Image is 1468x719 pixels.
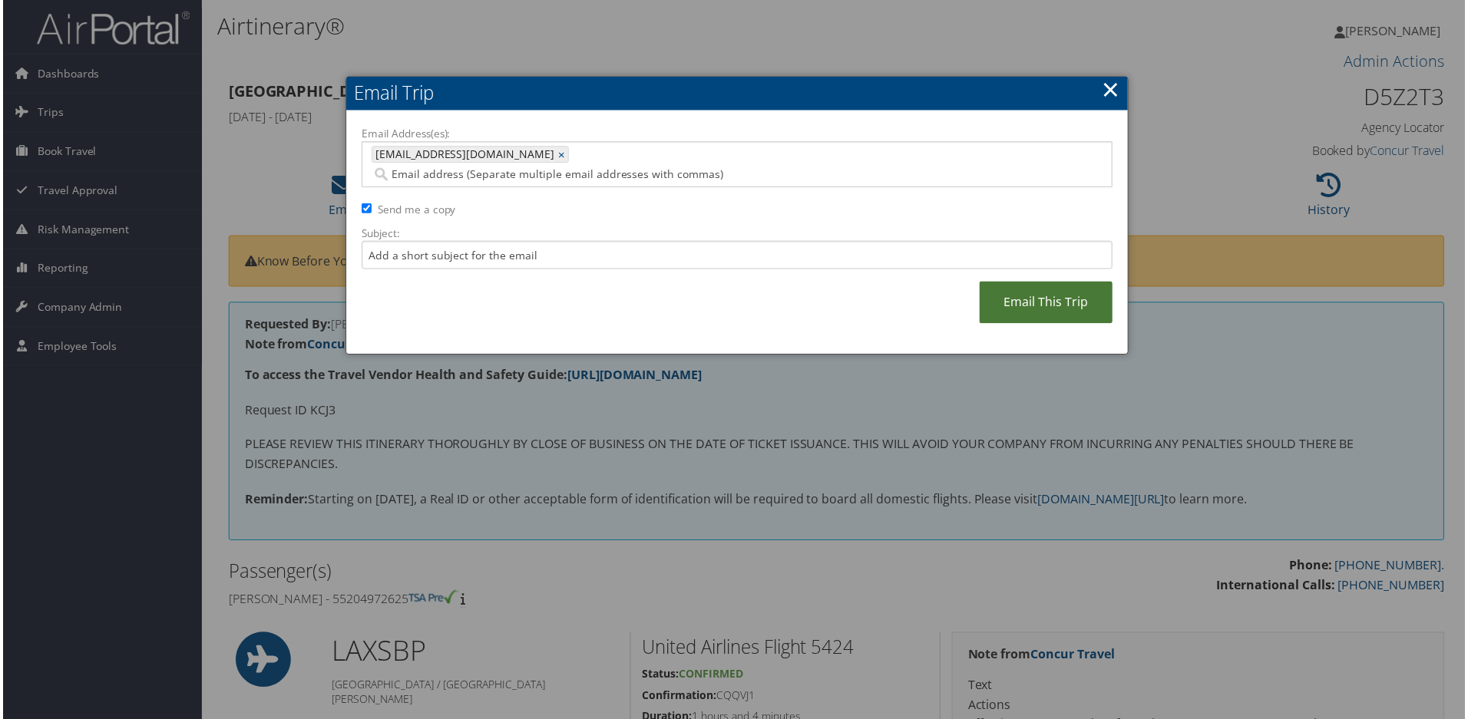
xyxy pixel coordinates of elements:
input: Email address (Separate multiple email addresses with commas) [370,167,980,183]
a: × [1103,74,1121,105]
a: × [557,147,567,163]
a: Email This Trip [980,282,1114,325]
label: Subject: [360,226,1114,242]
label: Email Address(es): [360,127,1114,142]
input: Add a short subject for the email [360,242,1114,270]
span: [EMAIL_ADDRESS][DOMAIN_NAME] [371,147,554,163]
h2: Email Trip [345,77,1129,110]
label: Send me a copy [376,203,455,218]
